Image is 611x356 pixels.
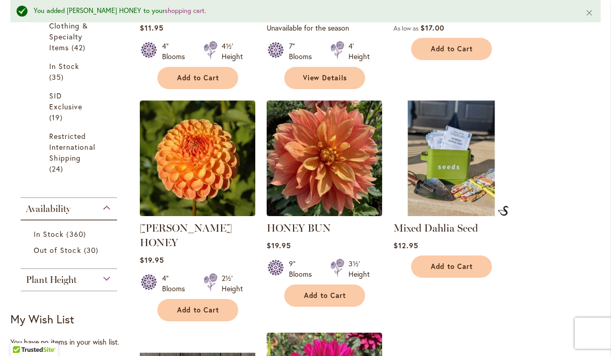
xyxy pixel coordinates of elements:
[394,101,509,216] img: Mixed Dahlia Seed
[177,306,220,315] span: Add to Cart
[49,72,66,82] span: 35
[304,291,346,300] span: Add to Cart
[498,206,509,216] img: Mixed Dahlia Seed
[49,61,79,71] span: In Stock
[66,229,88,239] span: 360
[26,203,70,215] span: Availability
[431,45,473,53] span: Add to Cart
[411,38,492,60] button: Add to Cart
[267,23,382,33] p: Unavailable for the season
[49,112,65,123] span: 19
[348,259,370,279] div: 3½' Height
[10,337,134,347] div: You have no items in your wish list.
[394,222,478,234] a: Mixed Dahlia Seed
[289,41,318,62] div: 7" Blooms
[222,41,243,62] div: 4½' Height
[157,299,238,321] button: Add to Cart
[348,41,370,62] div: 4' Height
[10,311,74,326] strong: My Wish List
[140,208,255,218] a: CRICHTON HONEY
[267,208,382,218] a: Honey Bun
[34,245,81,255] span: Out of Stock
[267,101,382,216] img: Honey Bun
[177,74,220,82] span: Add to Cart
[26,274,77,286] span: Plant Height
[267,222,331,234] a: HONEY BUN
[162,273,191,294] div: 4" Blooms
[49,91,82,111] span: SID Exclusive
[289,259,318,279] div: 9" Blooms
[411,255,492,278] button: Add to Cart
[49,163,66,174] span: 24
[8,319,37,348] iframe: Launch Accessibility Center
[84,245,101,255] span: 30
[49,10,89,52] span: Gifts, Clothing & Specialty Items
[49,61,91,82] a: In Stock
[49,9,91,53] a: Gifts, Clothing &amp; Specialty Items
[34,6,570,16] div: You added [PERSON_NAME] HONEY to your .
[394,24,418,32] span: As low as
[157,67,238,89] button: Add to Cart
[140,255,164,265] span: $19.95
[34,229,107,239] a: In Stock 360
[140,222,232,249] a: [PERSON_NAME] HONEY
[267,240,291,250] span: $19.95
[162,41,191,62] div: 4" Blooms
[140,23,164,33] span: $11.95
[165,6,205,15] a: shopping cart
[34,245,107,255] a: Out of Stock 30
[222,273,243,294] div: 2½' Height
[284,284,365,307] button: Add to Cart
[284,67,365,89] a: View Details
[49,131,95,163] span: Restricted International Shipping
[71,42,88,53] span: 42
[34,229,64,239] span: In Stock
[49,131,91,174] a: Restricted International Shipping
[140,101,255,216] img: CRICHTON HONEY
[420,23,444,33] span: $17.00
[431,262,473,271] span: Add to Cart
[394,208,509,218] a: Mixed Dahlia Seed Mixed Dahlia Seed
[394,240,418,250] span: $12.95
[49,90,91,123] a: SID Exclusive
[303,74,347,82] span: View Details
